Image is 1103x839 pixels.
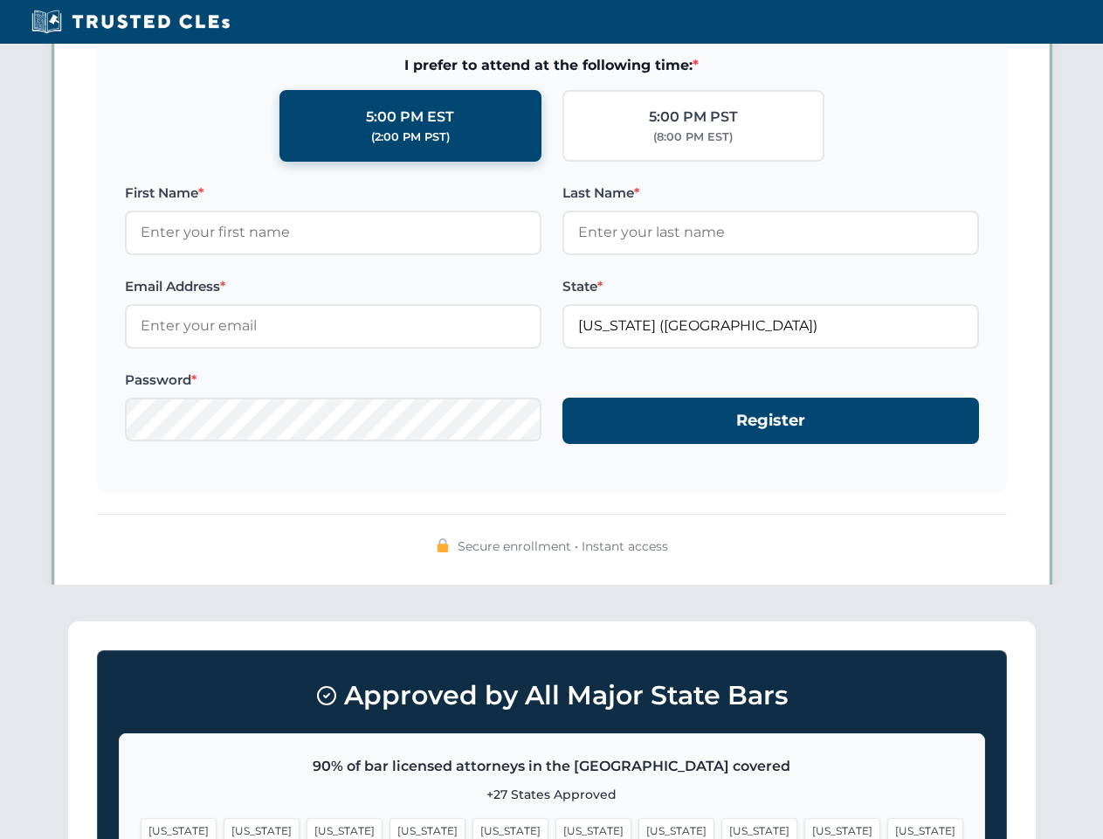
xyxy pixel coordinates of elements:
[562,304,979,348] input: Florida (FL)
[458,537,668,556] span: Secure enrollment • Instant access
[562,398,979,444] button: Register
[119,672,985,719] h3: Approved by All Major State Bars
[562,183,979,204] label: Last Name
[125,211,541,254] input: Enter your first name
[26,9,235,35] img: Trusted CLEs
[125,304,541,348] input: Enter your email
[649,106,738,128] div: 5:00 PM PST
[366,106,454,128] div: 5:00 PM EST
[141,755,963,778] p: 90% of bar licensed attorneys in the [GEOGRAPHIC_DATA] covered
[125,183,541,204] label: First Name
[141,785,963,804] p: +27 States Approved
[125,370,541,391] label: Password
[653,128,733,146] div: (8:00 PM EST)
[371,128,450,146] div: (2:00 PM PST)
[562,211,979,254] input: Enter your last name
[125,54,979,77] span: I prefer to attend at the following time:
[436,538,450,552] img: 🔒
[562,276,979,297] label: State
[125,276,541,297] label: Email Address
